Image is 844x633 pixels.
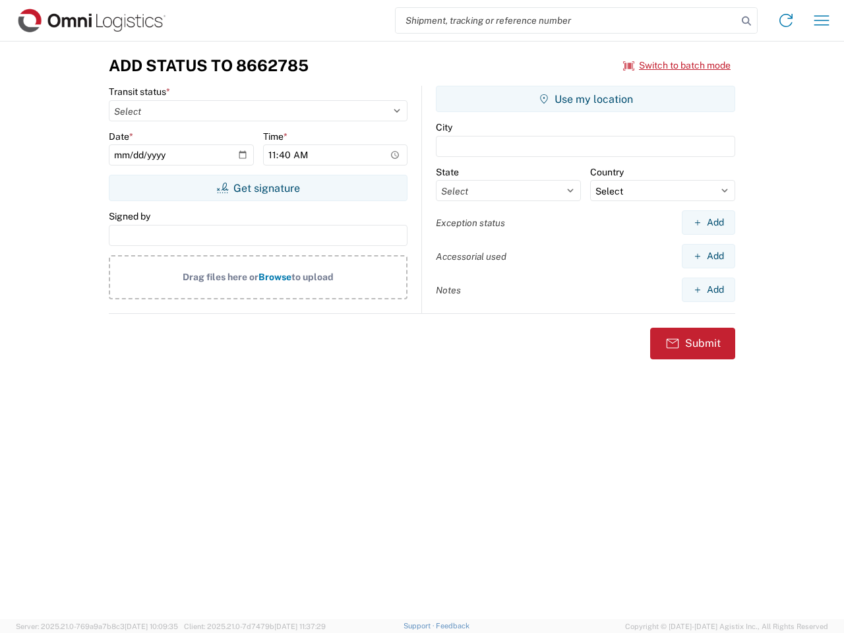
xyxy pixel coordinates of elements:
[682,244,735,268] button: Add
[436,251,506,262] label: Accessorial used
[436,121,452,133] label: City
[682,278,735,302] button: Add
[625,620,828,632] span: Copyright © [DATE]-[DATE] Agistix Inc., All Rights Reserved
[436,217,505,229] label: Exception status
[274,622,326,630] span: [DATE] 11:37:29
[109,56,309,75] h3: Add Status to 8662785
[291,272,334,282] span: to upload
[183,272,258,282] span: Drag files here or
[590,166,624,178] label: Country
[263,131,287,142] label: Time
[436,86,735,112] button: Use my location
[436,622,469,630] a: Feedback
[184,622,326,630] span: Client: 2025.21.0-7d7479b
[109,86,170,98] label: Transit status
[623,55,731,76] button: Switch to batch mode
[396,8,737,33] input: Shipment, tracking or reference number
[16,622,178,630] span: Server: 2025.21.0-769a9a7b8c3
[682,210,735,235] button: Add
[125,622,178,630] span: [DATE] 10:09:35
[109,131,133,142] label: Date
[109,210,150,222] label: Signed by
[258,272,291,282] span: Browse
[436,166,459,178] label: State
[650,328,735,359] button: Submit
[404,622,437,630] a: Support
[109,175,407,201] button: Get signature
[436,284,461,296] label: Notes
